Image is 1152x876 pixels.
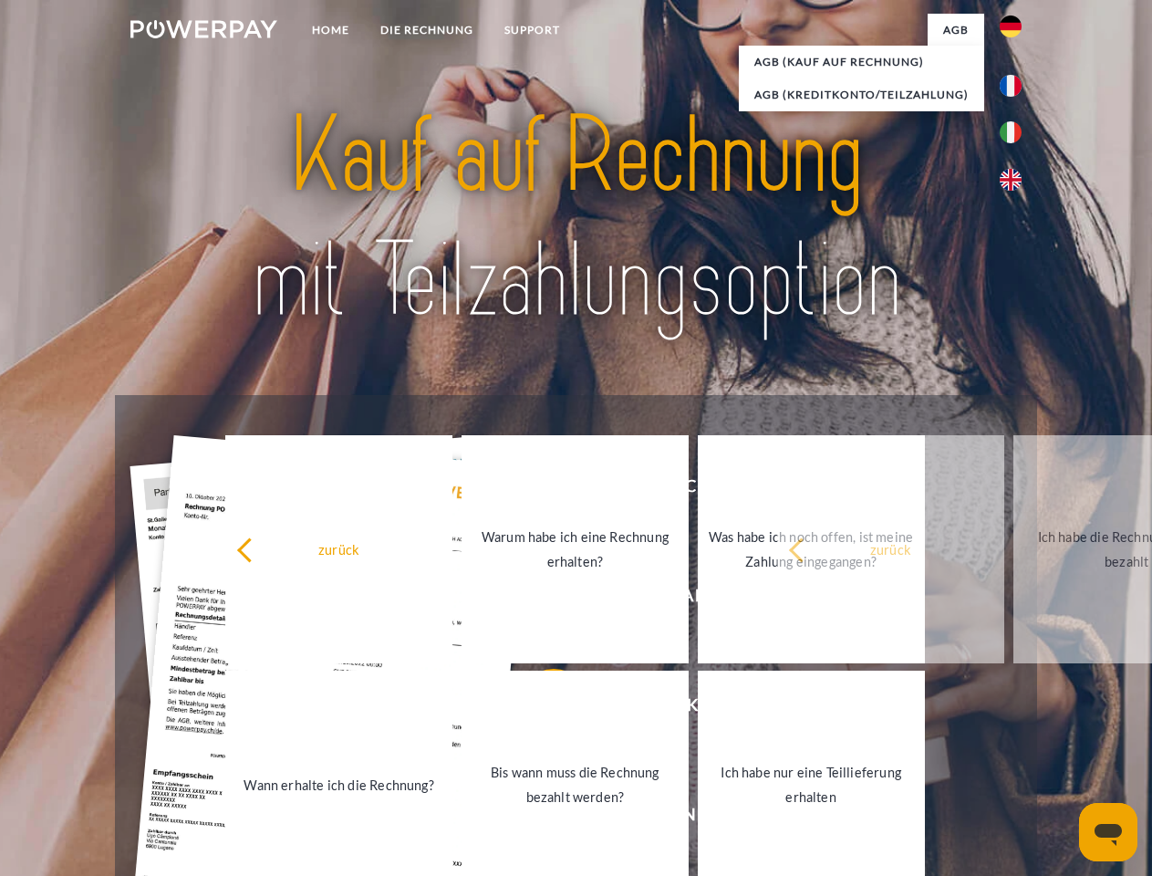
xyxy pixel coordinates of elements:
[296,14,365,47] a: Home
[1000,121,1022,143] img: it
[709,760,914,809] div: Ich habe nur eine Teillieferung erhalten
[130,20,277,38] img: logo-powerpay-white.svg
[236,537,441,561] div: zurück
[472,760,678,809] div: Bis wann muss die Rechnung bezahlt werden?
[1000,169,1022,191] img: en
[698,435,925,663] a: Was habe ich noch offen, ist meine Zahlung eingegangen?
[489,14,576,47] a: SUPPORT
[472,525,678,574] div: Warum habe ich eine Rechnung erhalten?
[928,14,984,47] a: agb
[709,525,914,574] div: Was habe ich noch offen, ist meine Zahlung eingegangen?
[739,46,984,78] a: AGB (Kauf auf Rechnung)
[1000,75,1022,97] img: fr
[1079,803,1137,861] iframe: Schaltfläche zum Öffnen des Messaging-Fensters
[236,772,441,797] div: Wann erhalte ich die Rechnung?
[365,14,489,47] a: DIE RECHNUNG
[739,78,984,111] a: AGB (Kreditkonto/Teilzahlung)
[1000,16,1022,37] img: de
[788,537,993,561] div: zurück
[174,88,978,349] img: title-powerpay_de.svg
